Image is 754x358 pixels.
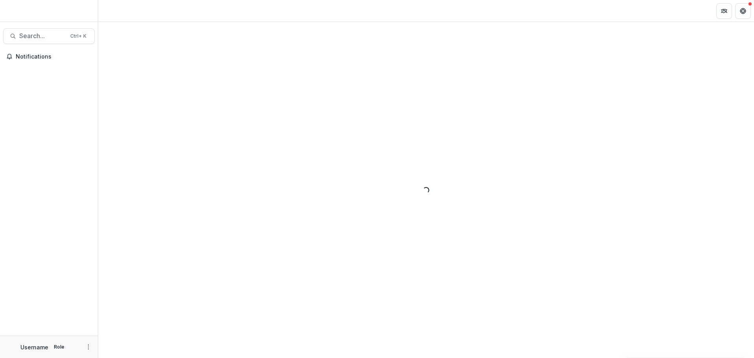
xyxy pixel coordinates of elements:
p: Role [51,343,67,351]
button: Partners [716,3,732,19]
button: Get Help [735,3,751,19]
button: More [84,342,93,352]
button: Notifications [3,50,95,63]
span: Notifications [16,53,92,60]
button: Search... [3,28,95,44]
span: Search... [19,32,66,40]
p: Username [20,343,48,351]
div: Ctrl + K [69,32,88,40]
